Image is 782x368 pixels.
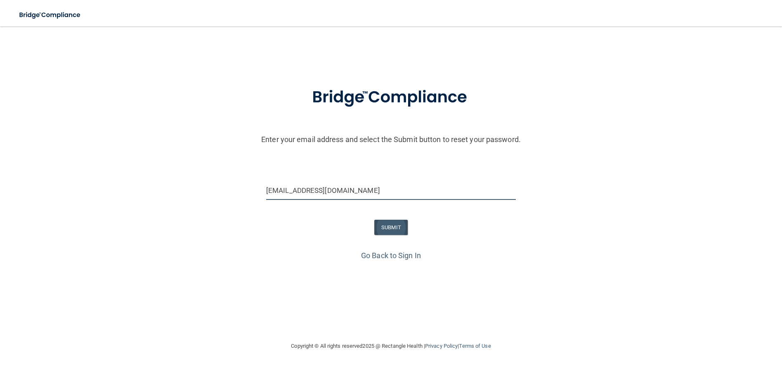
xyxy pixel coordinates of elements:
img: bridge_compliance_login_screen.278c3ca4.svg [295,76,487,119]
button: SUBMIT [374,220,408,235]
a: Go Back to Sign In [361,251,421,260]
img: bridge_compliance_login_screen.278c3ca4.svg [12,7,88,24]
input: Email [266,181,516,200]
a: Terms of Use [459,343,491,349]
div: Copyright © All rights reserved 2025 @ Rectangle Health | | [241,333,542,359]
a: Privacy Policy [425,343,458,349]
